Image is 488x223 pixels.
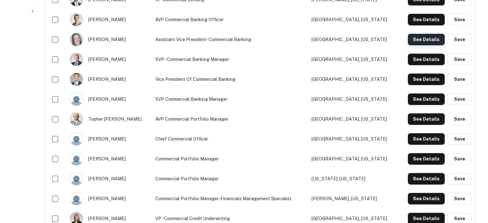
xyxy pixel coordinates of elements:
[70,172,83,185] img: 9c8pery4andzj6ohjkjp54ma2
[70,132,149,146] div: [PERSON_NAME]
[408,93,445,105] button: See Details
[152,189,308,209] td: Commercial Portfolio Manager-Financials Management Specialist
[408,153,445,165] button: See Details
[70,113,83,125] img: 1621474983014
[408,14,445,25] button: See Details
[447,133,472,145] button: Save
[308,149,398,169] td: [GEOGRAPHIC_DATA], [US_STATE]
[152,49,308,69] td: SVP - Commercial Banking Manager
[152,169,308,189] td: Commercial Portfolio Manager
[308,89,398,109] td: [GEOGRAPHIC_DATA], [US_STATE]
[70,13,83,26] img: 1662133961892
[70,53,83,66] img: 1603893222024
[308,129,398,149] td: [GEOGRAPHIC_DATA], [US_STATE]
[152,129,308,149] td: Chief Commercial Officer
[70,13,149,26] div: [PERSON_NAME]
[152,10,308,30] td: AVP Commercial Banking Officer
[447,153,472,165] button: Save
[408,34,445,45] button: See Details
[447,173,472,184] button: Save
[447,34,472,45] button: Save
[70,92,149,106] div: [PERSON_NAME]
[70,73,83,86] img: 1586958680229
[447,193,472,204] button: Save
[152,30,308,49] td: Assistant Vice President- Commercial Banking
[70,192,149,205] div: [PERSON_NAME]
[408,73,445,85] button: See Details
[447,54,472,65] button: Save
[447,14,472,25] button: Save
[152,149,308,169] td: Commercial Portfolio Manager
[152,69,308,89] td: Vice President of Commercial Banking
[152,109,308,129] td: AVP Commercial Portfolio Manager
[308,10,398,30] td: [GEOGRAPHIC_DATA], [US_STATE]
[447,73,472,85] button: Save
[308,30,398,49] td: [GEOGRAPHIC_DATA], [US_STATE]
[70,73,149,86] div: [PERSON_NAME]
[70,33,149,46] div: [PERSON_NAME]
[408,54,445,65] button: See Details
[70,112,149,126] div: topher [PERSON_NAME]
[408,173,445,184] button: See Details
[70,133,83,145] img: 9c8pery4andzj6ohjkjp54ma2
[456,172,488,202] iframe: Chat Widget
[70,93,83,106] img: 9c8pery4andzj6ohjkjp54ma2
[447,93,472,105] button: Save
[70,33,83,46] img: 1516837389005
[70,152,149,166] div: [PERSON_NAME]
[308,69,398,89] td: [GEOGRAPHIC_DATA], [US_STATE]
[152,89,308,109] td: SVP Commercial Banking Manager
[447,113,472,125] button: Save
[70,53,149,66] div: [PERSON_NAME]
[408,133,445,145] button: See Details
[308,109,398,129] td: [GEOGRAPHIC_DATA], [US_STATE]
[308,169,398,189] td: [US_STATE], [US_STATE]
[70,192,83,205] img: 9c8pery4andzj6ohjkjp54ma2
[308,49,398,69] td: [GEOGRAPHIC_DATA], [US_STATE]
[408,193,445,204] button: See Details
[70,172,149,185] div: [PERSON_NAME]
[408,113,445,125] button: See Details
[70,152,83,165] img: 9c8pery4andzj6ohjkjp54ma2
[308,189,398,209] td: [PERSON_NAME], [US_STATE]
